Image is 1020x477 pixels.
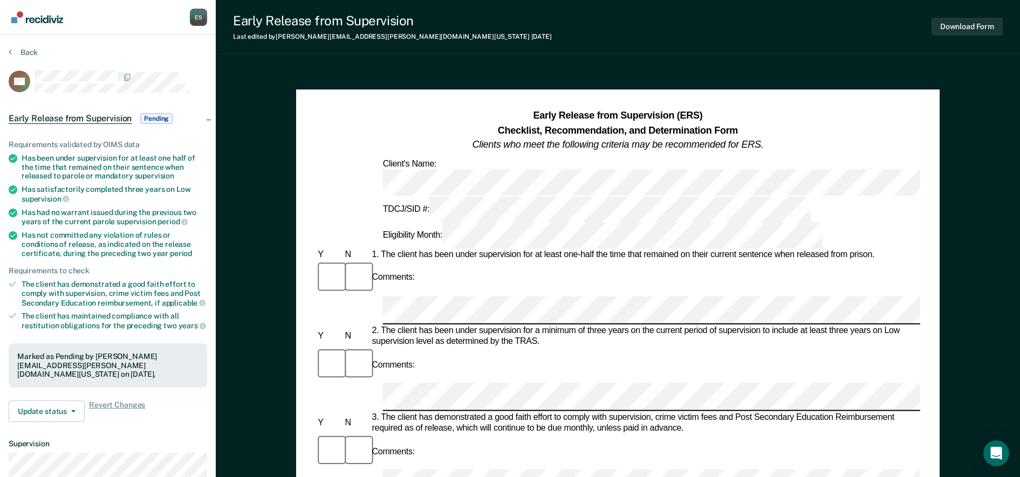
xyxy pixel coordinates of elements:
[22,231,207,258] div: Has not committed any violation of rules or conditions of release, as indicated on the release ce...
[9,113,132,124] span: Early Release from Supervision
[343,250,369,260] div: N
[533,110,703,121] strong: Early Release from Supervision (ERS)
[135,171,174,180] span: supervision
[140,113,173,124] span: Pending
[9,140,207,149] div: Requirements validated by OIMS data
[190,9,207,26] div: E S
[381,223,825,248] div: Eligibility Month:
[22,280,207,307] div: The client has demonstrated a good faith effort to comply with supervision, crime victim fees and...
[370,412,920,434] div: 3. The client has demonstrated a good faith effort to comply with supervision, crime victim fees ...
[9,400,85,422] button: Update status
[22,312,207,330] div: The client has maintained compliance with all restitution obligations for the preceding two
[498,125,738,135] strong: Checklist, Recommendation, and Determination Form
[89,400,145,422] span: Revert Changes
[473,140,764,150] em: Clients who meet the following criteria may be recommended for ERS.
[316,250,343,260] div: Y
[370,446,417,457] div: Comments:
[162,299,206,307] span: applicable
[11,11,63,23] img: Recidiviz
[190,9,207,26] button: Profile dropdown button
[370,250,920,260] div: 1. The client has been under supervision for at least one-half the time that remained on their cu...
[381,196,812,222] div: TDCJ/SID #:
[932,18,1003,36] button: Download Form
[170,249,192,258] span: period
[22,208,207,226] div: Has had no warrant issued during the previous two years of the current parole supervision
[531,33,552,40] span: [DATE]
[9,47,38,57] button: Back
[370,326,920,347] div: 2. The client has been under supervision for a minimum of three years on the current period of su...
[983,440,1009,466] div: Open Intercom Messenger
[22,185,207,203] div: Has satisfactorily completed three years on Low
[233,13,552,29] div: Early Release from Supervision
[316,331,343,342] div: Y
[22,195,69,203] span: supervision
[9,439,207,448] dt: Supervision
[370,360,417,370] div: Comments:
[343,331,369,342] div: N
[179,321,206,330] span: years
[233,33,552,40] div: Last edited by [PERSON_NAME][EMAIL_ADDRESS][PERSON_NAME][DOMAIN_NAME][US_STATE]
[17,352,198,379] div: Marked as Pending by [PERSON_NAME][EMAIL_ADDRESS][PERSON_NAME][DOMAIN_NAME][US_STATE] on [DATE].
[158,217,188,226] span: period
[9,266,207,275] div: Requirements to check
[22,154,207,181] div: Has been under supervision for at least one half of the time that remained on their sentence when...
[316,418,343,428] div: Y
[370,273,417,284] div: Comments:
[343,418,369,428] div: N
